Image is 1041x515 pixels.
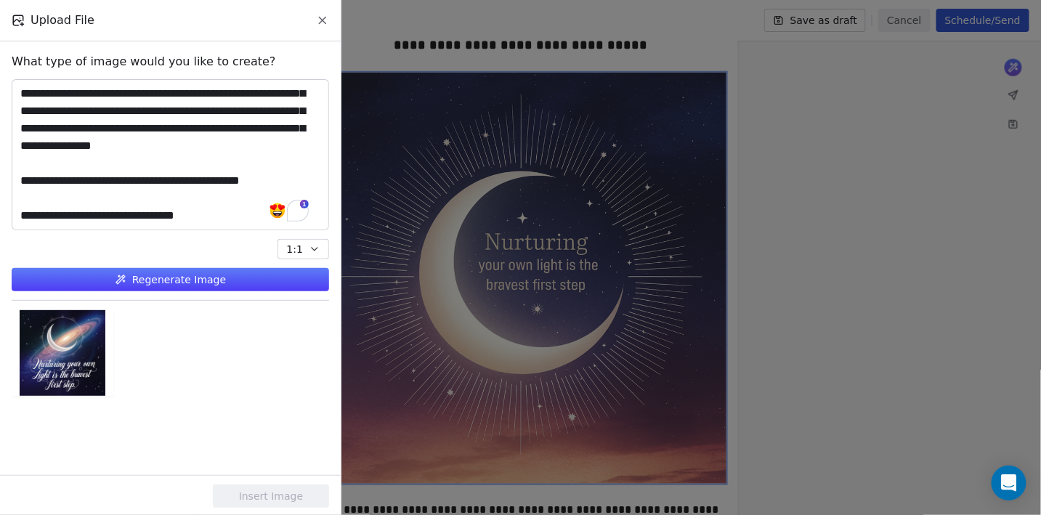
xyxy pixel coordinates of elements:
span: 1:1 [286,242,303,257]
div: Open Intercom Messenger [992,466,1026,500]
span: What type of image would you like to create? [12,53,276,70]
button: Insert Image [213,484,329,508]
button: Regenerate Image [12,268,329,291]
textarea: To enrich screen reader interactions, please activate Accessibility in Grammarly extension settings [12,80,328,230]
span: Upload File [31,12,94,29]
